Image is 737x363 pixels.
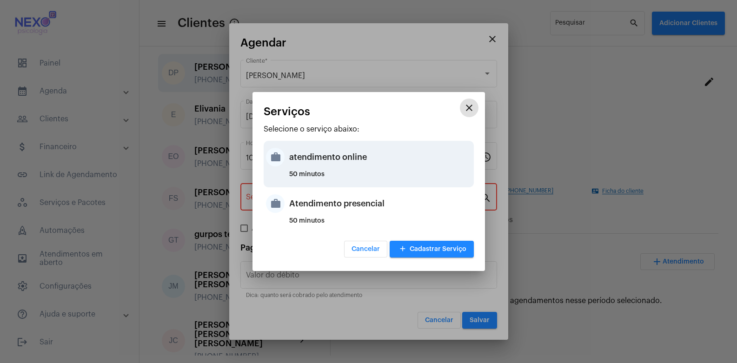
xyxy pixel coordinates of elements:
[352,246,380,252] span: Cancelar
[289,171,471,185] div: 50 minutos
[289,143,471,171] div: atendimento online
[264,125,474,133] p: Selecione o serviço abaixo:
[266,148,285,166] mat-icon: work
[397,243,408,256] mat-icon: add
[266,194,285,213] mat-icon: work
[390,241,474,257] button: Cadastrar Serviço
[264,106,310,118] span: Serviços
[397,246,466,252] span: Cadastrar Serviço
[464,102,475,113] mat-icon: close
[344,241,387,257] button: Cancelar
[289,218,471,231] div: 50 minutos
[289,190,471,218] div: Atendimento presencial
